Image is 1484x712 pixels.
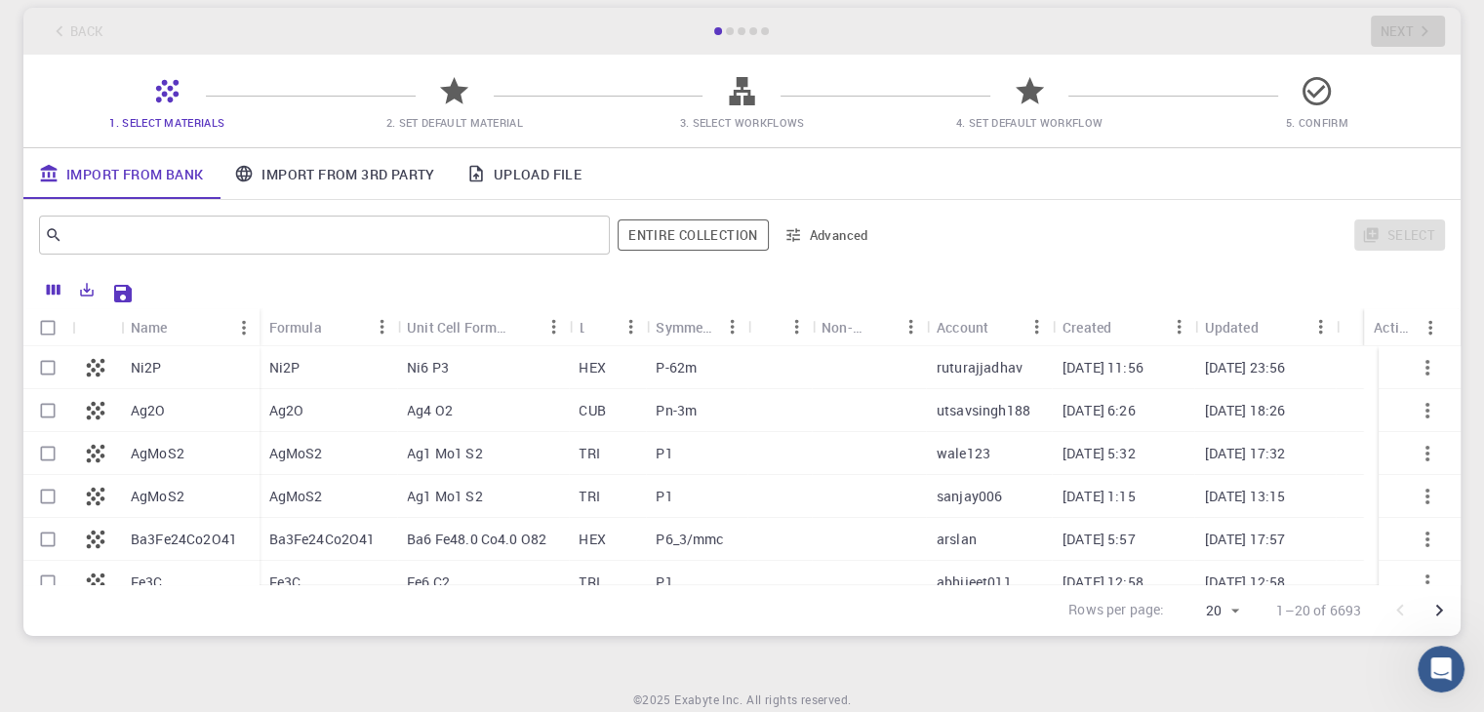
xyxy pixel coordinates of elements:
div: Name [121,308,260,346]
div: Actions [1374,308,1415,346]
p: 1–20 of 6693 [1276,601,1361,620]
p: Ba6 Fe48.0 Co4.0 O82 [407,530,546,549]
div: Symmetry [646,308,747,346]
span: Exabyte Inc. [674,692,742,707]
p: CUB [579,401,605,420]
button: Menu [228,312,260,343]
button: Sort [988,311,1020,342]
p: Ag2O [131,401,166,420]
button: Menu [1415,312,1446,343]
p: P1 [656,487,672,506]
button: Menu [538,311,569,342]
p: Ni2P [269,358,301,377]
p: HEX [579,358,605,377]
span: Support [39,14,109,31]
p: sanjay006 [937,487,1002,506]
button: Sort [864,311,896,342]
div: 20 [1172,597,1245,625]
iframe: Intercom live chat [1418,646,1464,692]
div: Formula [260,308,398,346]
p: wale123 [937,444,990,463]
button: Menu [1305,311,1337,342]
p: [DATE] 12:58 [1063,573,1143,592]
div: Unit Cell Formula [407,308,506,346]
button: Sort [757,311,788,342]
button: Menu [896,311,927,342]
p: HEX [579,530,605,549]
div: Account [927,308,1053,346]
a: Upload File [451,148,597,199]
button: Entire collection [618,219,768,251]
p: [DATE] 5:32 [1063,444,1136,463]
div: Created [1053,308,1195,346]
p: [DATE] 5:57 [1063,530,1136,549]
button: Columns [37,274,70,305]
button: Menu [366,311,397,342]
span: Filter throughout whole library including sets (folders) [618,219,768,251]
p: [DATE] 17:32 [1204,444,1285,463]
button: Sort [506,311,538,342]
div: Account [937,308,988,346]
button: Export [70,274,103,305]
div: Symmetry [656,308,716,346]
p: TRI [579,487,599,506]
span: 5. Confirm [1286,115,1348,130]
div: Updated [1194,308,1337,346]
p: Ba3Fe24Co2O41 [131,530,237,549]
p: Ag1 Mo1 S2 [407,487,483,506]
p: P1 [656,573,672,592]
p: Ni2P [131,358,162,377]
p: Fe3C [269,573,301,592]
button: Sort [583,311,615,342]
button: Menu [781,311,812,342]
div: Lattice [579,308,583,346]
p: [DATE] 18:26 [1204,401,1285,420]
p: P6_3/mmc [656,530,723,549]
div: Lattice [569,308,646,346]
p: P-62m [656,358,697,377]
p: Ni6 P3 [407,358,449,377]
div: Non-periodic [812,308,927,346]
span: 4. Set Default Workflow [956,115,1103,130]
p: [DATE] 1:15 [1063,487,1136,506]
button: Save Explorer Settings [103,274,142,313]
p: [DATE] 23:56 [1204,358,1285,377]
button: Menu [716,311,747,342]
p: [DATE] 17:57 [1204,530,1285,549]
p: Pn-3m [656,401,697,420]
p: arslan [937,530,977,549]
p: AgMoS2 [269,487,323,506]
button: Menu [1163,311,1194,342]
p: utsavsingh188 [937,401,1030,420]
p: AgMoS2 [131,487,184,506]
p: TRI [579,444,599,463]
a: Import From Bank [23,148,219,199]
div: Updated [1204,308,1258,346]
p: Ag4 O2 [407,401,453,420]
button: Sort [322,311,353,342]
p: AgMoS2 [269,444,323,463]
span: © 2025 [633,691,674,710]
div: Formula [269,308,322,346]
button: Sort [1111,311,1143,342]
p: Ag1 Mo1 S2 [407,444,483,463]
p: Fe6 C2 [407,573,450,592]
button: Sort [1259,311,1290,342]
button: Sort [168,312,199,343]
div: Unit Cell Formula [397,308,569,346]
div: Icon [72,308,121,346]
span: 1. Select Materials [109,115,224,130]
button: Advanced [777,219,878,251]
p: [DATE] 6:26 [1063,401,1136,420]
p: Ag2O [269,401,304,420]
div: Non-periodic [822,308,864,346]
div: Name [131,308,168,346]
p: Ba3Fe24Co2O41 [269,530,376,549]
p: Fe3C [131,573,163,592]
span: 3. Select Workflows [679,115,804,130]
button: Menu [615,311,646,342]
p: P1 [656,444,672,463]
p: [DATE] 13:15 [1204,487,1285,506]
span: 2. Set Default Material [386,115,523,130]
p: [DATE] 11:56 [1063,358,1143,377]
